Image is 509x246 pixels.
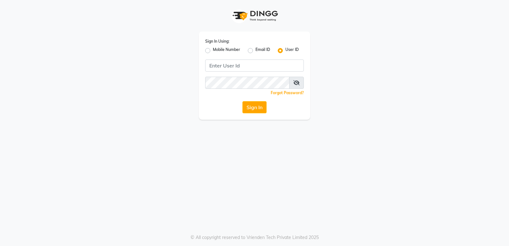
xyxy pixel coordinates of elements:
label: User ID [285,47,299,54]
button: Sign In [242,101,267,113]
label: Sign In Using: [205,39,229,44]
label: Mobile Number [213,47,240,54]
input: Username [205,60,304,72]
a: Forgot Password? [271,90,304,95]
img: logo1.svg [229,6,280,25]
label: Email ID [255,47,270,54]
input: Username [205,77,289,89]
